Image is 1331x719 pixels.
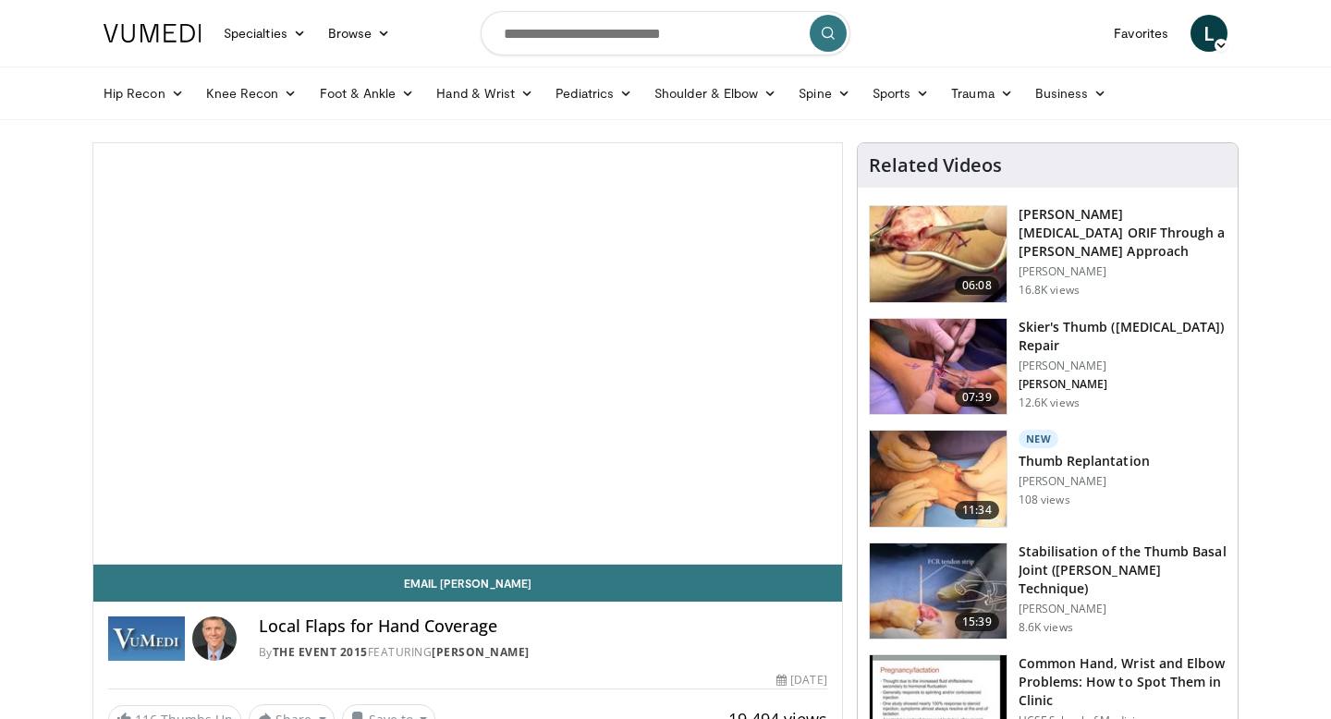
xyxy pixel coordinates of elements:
p: [PERSON_NAME] [1019,474,1150,489]
img: af335e9d-3f89-4d46-97d1-d9f0cfa56dd9.150x105_q85_crop-smart_upscale.jpg [870,206,1007,302]
p: [PERSON_NAME] [1019,359,1227,373]
a: Trauma [940,75,1024,112]
p: [PERSON_NAME] [1019,264,1227,279]
div: [DATE] [776,672,826,689]
img: abbb8fbb-6d8f-4f51-8ac9-71c5f2cab4bf.150x105_q85_crop-smart_upscale.jpg [870,543,1007,640]
a: Email [PERSON_NAME] [93,565,842,602]
p: 16.8K views [1019,283,1080,298]
h3: Stabilisation of the Thumb Basal Joint ([PERSON_NAME] Technique) [1019,542,1227,598]
img: Avatar [192,616,237,661]
h3: Skier's Thumb ([MEDICAL_DATA]) Repair [1019,318,1227,355]
p: [PERSON_NAME] [1019,377,1227,392]
a: L [1191,15,1227,52]
a: Hand & Wrist [425,75,544,112]
span: 11:34 [955,501,999,519]
input: Search topics, interventions [481,11,850,55]
a: Hip Recon [92,75,195,112]
h3: Common Hand, Wrist and Elbow Problems: How to Spot Them in Clinic [1019,654,1227,710]
a: 11:34 New Thumb Replantation [PERSON_NAME] 108 views [869,430,1227,528]
p: 8.6K views [1019,620,1073,635]
img: The Event 2015 [108,616,185,661]
a: 06:08 [PERSON_NAME][MEDICAL_DATA] ORIF Through a [PERSON_NAME] Approach [PERSON_NAME] 16.8K views [869,205,1227,303]
a: The Event 2015 [273,644,368,660]
p: New [1019,430,1059,448]
a: Foot & Ankle [309,75,426,112]
a: Sports [861,75,941,112]
img: cf79e27c-792e-4c6a-b4db-18d0e20cfc31.150x105_q85_crop-smart_upscale.jpg [870,319,1007,415]
h4: Local Flaps for Hand Coverage [259,616,827,637]
img: VuMedi Logo [104,24,201,43]
a: Specialties [213,15,317,52]
h3: Thumb Replantation [1019,452,1150,470]
span: 06:08 [955,276,999,295]
a: Business [1024,75,1118,112]
a: Pediatrics [544,75,643,112]
p: 12.6K views [1019,396,1080,410]
p: [PERSON_NAME] [1019,602,1227,616]
h3: [PERSON_NAME][MEDICAL_DATA] ORIF Through a [PERSON_NAME] Approach [1019,205,1227,261]
a: Favorites [1103,15,1179,52]
a: 15:39 Stabilisation of the Thumb Basal Joint ([PERSON_NAME] Technique) [PERSON_NAME] 8.6K views [869,542,1227,640]
a: Shoulder & Elbow [643,75,788,112]
a: Spine [788,75,861,112]
span: 15:39 [955,613,999,631]
a: 07:39 Skier's Thumb ([MEDICAL_DATA]) Repair [PERSON_NAME] [PERSON_NAME] 12.6K views [869,318,1227,416]
h4: Related Videos [869,154,1002,177]
a: [PERSON_NAME] [432,644,530,660]
video-js: Video Player [93,143,842,565]
p: 108 views [1019,493,1070,507]
div: By FEATURING [259,644,827,661]
a: Knee Recon [195,75,309,112]
a: Browse [317,15,402,52]
span: 07:39 [955,388,999,407]
img: 86f7a411-b29c-4241-a97c-6b2d26060ca0.150x105_q85_crop-smart_upscale.jpg [870,431,1007,527]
